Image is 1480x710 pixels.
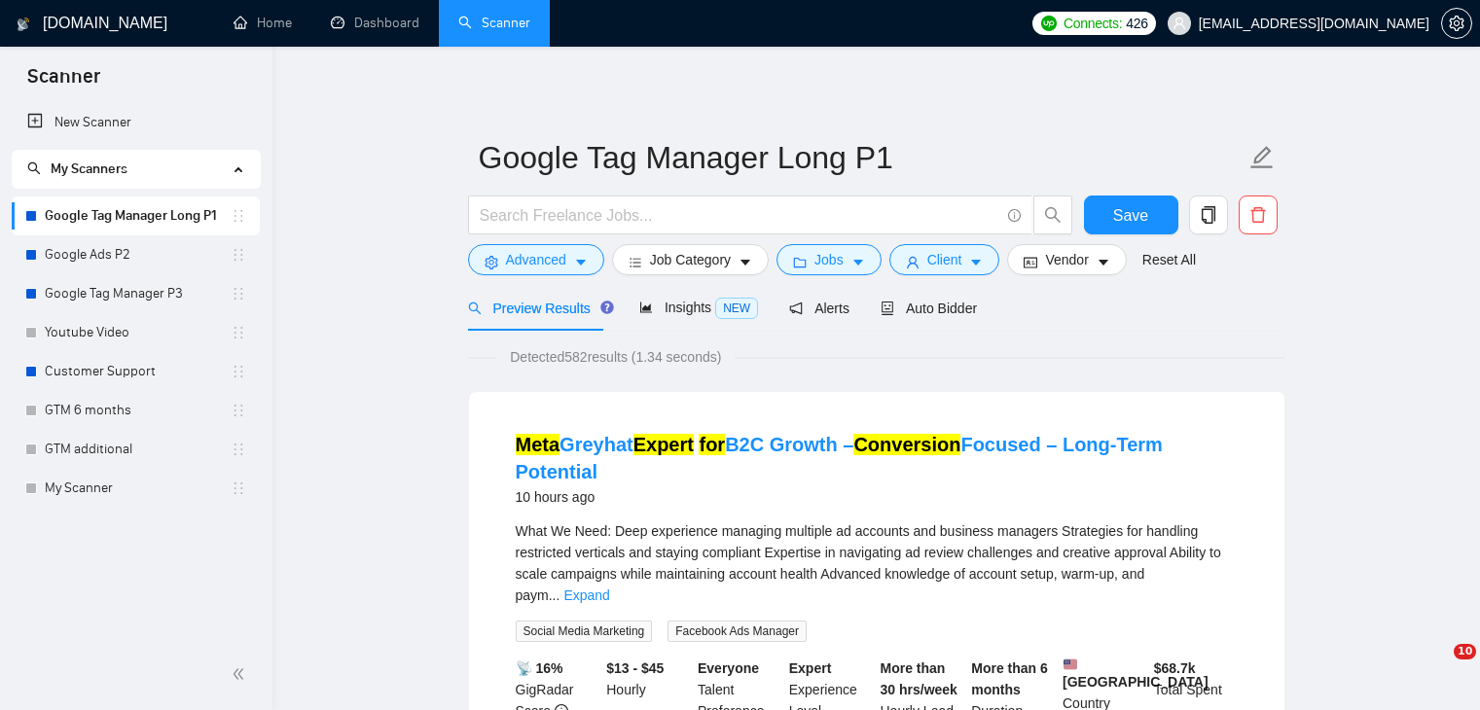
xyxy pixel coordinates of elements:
[45,274,231,313] a: Google Tag Manager P3
[12,196,260,235] li: Google Tag Manager Long P1
[12,469,260,508] li: My Scanner
[1189,195,1228,234] button: copy
[1239,195,1278,234] button: delete
[496,346,735,368] span: Detected 582 results (1.34 seconds)
[789,301,849,316] span: Alerts
[1173,17,1186,30] span: user
[516,621,653,642] span: Social Media Marketing
[1064,657,1077,671] img: 🇺🇸
[468,244,604,275] button: settingAdvancedcaret-down
[1097,255,1110,269] span: caret-down
[12,313,260,352] li: Youtube Video
[12,62,116,103] span: Scanner
[516,434,1163,482] a: MetaGreyhatExpert forB2C Growth –ConversionFocused – Long-Term Potential
[516,520,1238,606] div: What We Need: Deep experience managing multiple ad accounts and business managers Strategies for ...
[906,255,920,269] span: user
[17,9,30,40] img: logo
[1441,8,1472,39] button: setting
[881,660,957,697] b: More than 30 hrs/week
[1414,644,1461,691] iframe: Intercom live chat
[612,244,769,275] button: barsJob Categorycaret-down
[698,660,759,676] b: Everyone
[231,364,246,379] span: holder
[12,274,260,313] li: Google Tag Manager P3
[789,660,832,676] b: Expert
[1441,16,1472,31] a: setting
[45,313,231,352] a: Youtube Video
[45,196,231,235] a: Google Tag Manager Long P1
[793,255,807,269] span: folder
[45,391,231,430] a: GTM 6 months
[574,255,588,269] span: caret-down
[12,235,260,274] li: Google Ads P2
[12,391,260,430] li: GTM 6 months
[12,352,260,391] li: Customer Support
[485,255,498,269] span: setting
[927,249,962,270] span: Client
[563,587,609,603] a: Expand
[458,15,530,31] a: searchScanner
[606,660,664,676] b: $13 - $45
[480,203,999,228] input: Search Freelance Jobs...
[1033,195,1072,234] button: search
[27,103,244,142] a: New Scanner
[231,208,246,224] span: holder
[231,480,246,496] span: holder
[12,103,260,142] li: New Scanner
[45,235,231,274] a: Google Ads P2
[45,352,231,391] a: Customer Support
[1034,206,1071,224] span: search
[1142,249,1196,270] a: Reset All
[231,442,246,457] span: holder
[27,161,41,175] span: search
[715,298,758,319] span: NEW
[45,469,231,508] a: My Scanner
[629,255,642,269] span: bars
[1442,16,1471,31] span: setting
[468,302,482,315] span: search
[231,403,246,418] span: holder
[598,299,616,316] div: Tooltip anchor
[516,523,1221,603] span: What We Need: Deep experience managing multiple ad accounts and business managers Strategies for ...
[1249,145,1275,170] span: edit
[650,249,731,270] span: Job Category
[1240,206,1277,224] span: delete
[1063,657,1209,690] b: [GEOGRAPHIC_DATA]
[851,255,865,269] span: caret-down
[1045,249,1088,270] span: Vendor
[516,660,563,676] b: 📡 16%
[776,244,882,275] button: folderJobscaret-down
[699,434,725,455] mark: for
[1084,195,1178,234] button: Save
[479,133,1245,182] input: Scanner name...
[12,430,260,469] li: GTM additional
[1154,660,1196,676] b: $ 68.7k
[814,249,844,270] span: Jobs
[1008,209,1021,222] span: info-circle
[51,160,127,177] span: My Scanners
[45,430,231,469] a: GTM additional
[1024,255,1037,269] span: idcard
[1113,203,1148,228] span: Save
[506,249,566,270] span: Advanced
[516,485,1238,509] div: 10 hours ago
[232,664,251,684] span: double-left
[971,660,1048,697] b: More than 6 months
[639,300,758,315] span: Insights
[668,621,807,642] span: Facebook Ads Manager
[889,244,1000,275] button: userClientcaret-down
[881,302,894,315] span: robot
[1126,13,1147,34] span: 426
[969,255,983,269] span: caret-down
[789,302,803,315] span: notification
[1041,16,1057,31] img: upwork-logo.png
[1007,244,1126,275] button: idcardVendorcaret-down
[739,255,752,269] span: caret-down
[231,247,246,263] span: holder
[1454,644,1476,659] span: 10
[231,286,246,302] span: holder
[1064,13,1122,34] span: Connects:
[639,301,653,314] span: area-chart
[633,434,694,455] mark: Expert
[549,587,560,603] span: ...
